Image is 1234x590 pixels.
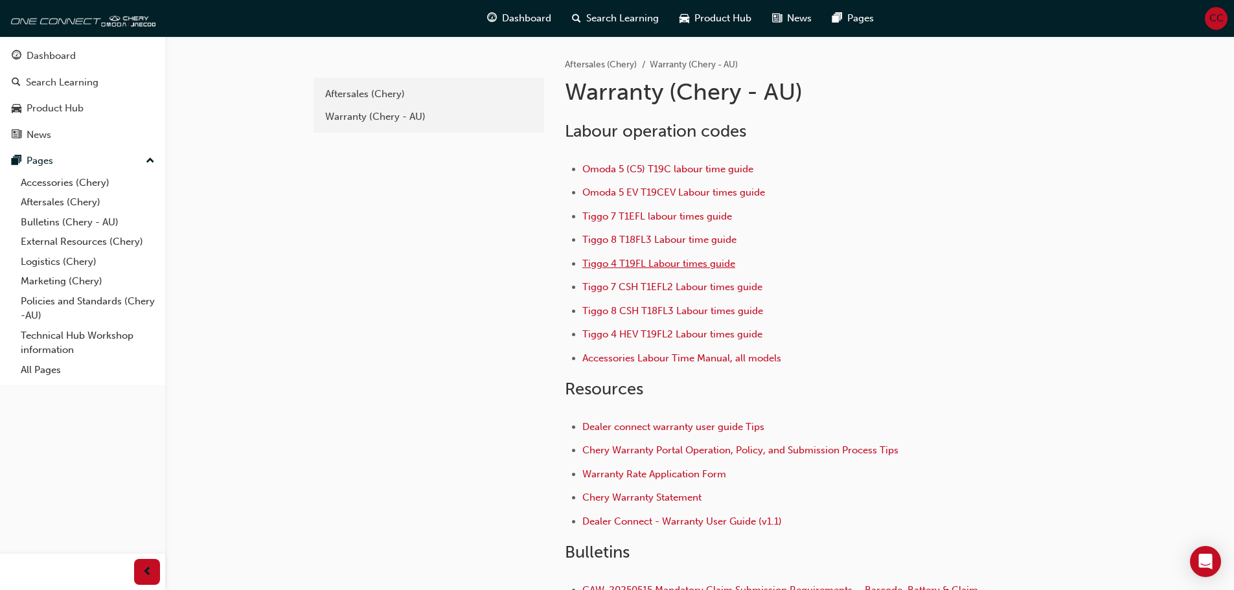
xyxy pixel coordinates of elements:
[319,83,539,106] a: Aftersales (Chery)
[16,192,160,212] a: Aftersales (Chery)
[143,564,152,580] span: prev-icon
[822,5,884,32] a: pages-iconPages
[582,421,764,433] a: Dealer connect warranty user guide Tips
[582,187,765,198] a: Omoda 5 EV T19CEV Labour times guide
[582,444,898,456] a: Chery Warranty Portal Operation, Policy, and Submission Process Tips
[582,281,762,293] a: Tiggo 7 CSH T1EFL2 Labour times guide
[27,101,84,116] div: Product Hub
[582,305,763,317] a: Tiggo 8 CSH T18FL3 Labour times guide
[5,96,160,120] a: Product Hub
[772,10,782,27] span: news-icon
[669,5,762,32] a: car-iconProduct Hub
[565,121,746,141] span: Labour operation codes
[582,328,762,340] a: Tiggo 4 HEV T19FL2 Labour times guide
[847,11,874,26] span: Pages
[1205,7,1228,30] button: CC
[6,5,155,31] img: oneconnect
[319,106,539,128] a: Warranty (Chery - AU)
[565,542,630,562] span: Bulletins
[27,153,53,168] div: Pages
[5,123,160,147] a: News
[5,149,160,173] button: Pages
[27,128,51,142] div: News
[325,109,532,124] div: Warranty (Chery - AU)
[487,10,497,27] span: guage-icon
[1190,546,1221,577] div: Open Intercom Messenger
[26,75,98,90] div: Search Learning
[582,258,735,269] a: Tiggo 4 T19FL Labour times guide
[502,11,551,26] span: Dashboard
[16,212,160,233] a: Bulletins (Chery - AU)
[565,78,990,106] h1: Warranty (Chery - AU)
[582,210,732,222] a: Tiggo 7 T1EFL labour times guide
[146,153,155,170] span: up-icon
[12,51,21,62] span: guage-icon
[565,379,643,399] span: Resources
[582,234,737,245] a: Tiggo 8 T18FL3 Labour time guide
[762,5,822,32] a: news-iconNews
[832,10,842,27] span: pages-icon
[562,5,669,32] a: search-iconSearch Learning
[16,360,160,380] a: All Pages
[565,59,637,70] a: Aftersales (Chery)
[650,58,738,73] li: Warranty (Chery - AU)
[586,11,659,26] span: Search Learning
[5,41,160,149] button: DashboardSearch LearningProduct HubNews
[325,87,532,102] div: Aftersales (Chery)
[5,44,160,68] a: Dashboard
[27,49,76,63] div: Dashboard
[1209,11,1224,26] span: CC
[16,326,160,360] a: Technical Hub Workshop information
[12,77,21,89] span: search-icon
[12,155,21,167] span: pages-icon
[16,252,160,272] a: Logistics (Chery)
[16,271,160,291] a: Marketing (Chery)
[12,130,21,141] span: news-icon
[582,492,702,503] a: Chery Warranty Statement
[572,10,581,27] span: search-icon
[16,173,160,193] a: Accessories (Chery)
[16,291,160,326] a: Policies and Standards (Chery -AU)
[787,11,812,26] span: News
[680,10,689,27] span: car-icon
[582,163,753,175] a: Omoda 5 (C5) T19C labour time guide
[582,468,726,480] a: Warranty Rate Application Form
[582,516,782,527] a: Dealer Connect - Warranty User Guide (v1.1)
[5,71,160,95] a: Search Learning
[694,11,751,26] span: Product Hub
[12,103,21,115] span: car-icon
[477,5,562,32] a: guage-iconDashboard
[16,232,160,252] a: External Resources (Chery)
[582,352,781,364] a: Accessories Labour Time Manual, all models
